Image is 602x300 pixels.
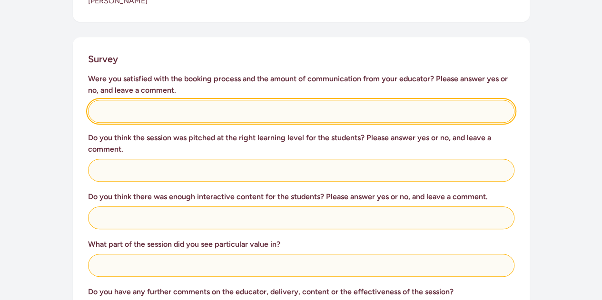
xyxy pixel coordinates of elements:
h3: Do you think there was enough interactive content for the students? Please answer yes or no, and ... [88,191,514,203]
h3: Do you think the session was pitched at the right learning level for the students? Please answer ... [88,132,514,155]
h3: What part of the session did you see particular value in? [88,239,514,250]
h3: Were you satisfied with the booking process and the amount of communication from your educator? P... [88,73,514,96]
h2: Survey [88,52,118,66]
h3: Do you have any further comments on the educator, delivery, content or the effectiveness of the s... [88,286,514,298]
